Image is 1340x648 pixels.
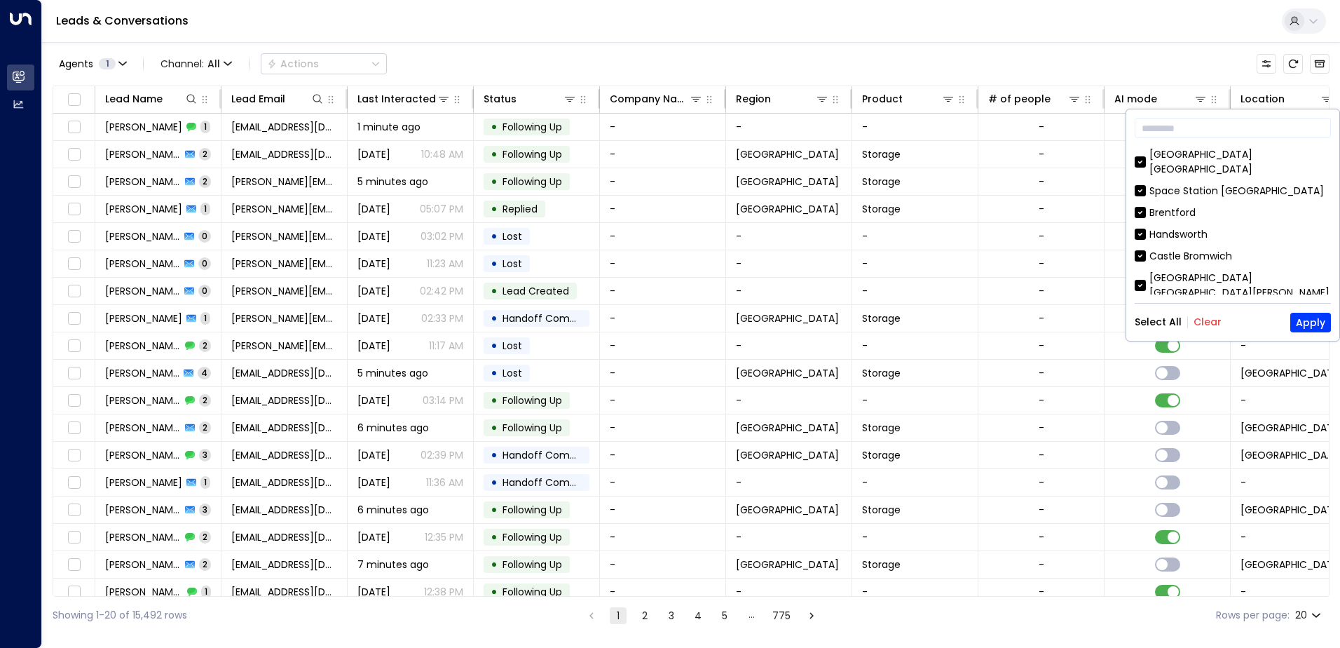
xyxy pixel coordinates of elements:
span: 6 minutes ago [357,503,429,517]
span: Sep 24, 2025 [357,229,390,243]
div: - [1039,229,1044,243]
div: • [491,142,498,166]
span: Lost [502,229,522,243]
div: Location [1240,90,1334,107]
div: # of people [988,90,1051,107]
span: verden32@hotmail.co.uk [231,448,337,462]
span: 2 [199,148,211,160]
div: - [1039,339,1044,353]
p: 03:14 PM [423,393,463,407]
td: - [852,469,978,496]
div: Castle Bromwich [1135,249,1331,264]
span: Yesterday [357,448,390,462]
td: - [726,387,852,414]
div: • [491,279,498,303]
div: • [491,252,498,276]
span: Toggle select row [65,173,83,191]
td: - [726,278,852,304]
span: Sep 23, 2025 [357,339,390,353]
button: Select All [1135,316,1182,328]
span: All [207,58,220,69]
span: Storage [862,311,901,325]
span: 1 minute ago [357,120,421,134]
span: Bryan Mills [105,558,181,572]
label: Rows per page: [1216,608,1290,623]
span: 1 [200,121,210,133]
p: 05:07 PM [420,202,463,216]
p: 11:17 AM [429,339,463,353]
div: Region [736,90,829,107]
span: 3 [199,449,211,461]
td: - [852,278,978,304]
span: Brianna.seymour456@gmail.com [231,503,337,517]
td: - [600,196,726,222]
span: Toggle select row [65,583,83,601]
td: - [600,332,726,359]
span: Russell Jeffery [105,393,181,407]
span: Yesterday [357,147,390,161]
td: - [852,114,978,140]
span: Toggle select row [65,501,83,519]
div: Product [862,90,903,107]
div: • [491,170,498,194]
div: • [491,197,498,221]
td: - [726,223,852,250]
div: AI mode [1114,90,1208,107]
p: 12:35 PM [425,530,463,544]
span: Toggle select row [65,283,83,300]
div: - [1039,202,1044,216]
td: - [852,223,978,250]
span: 5 minutes ago [357,175,428,189]
span: Venessa Parekh [105,147,181,161]
span: Handoff Completed [502,311,601,325]
div: [GEOGRAPHIC_DATA] [GEOGRAPHIC_DATA] [1149,147,1331,177]
span: Brianna Seymour [105,503,181,517]
span: Toggle select all [65,91,83,109]
span: Nathan Haworth [105,257,180,271]
a: Leads & Conversations [56,13,189,29]
td: - [852,387,978,414]
td: - [852,524,978,551]
td: - [600,387,726,414]
div: - [1039,421,1044,435]
p: 12:38 PM [424,585,463,599]
span: Channel: [155,54,238,74]
div: Lead Name [105,90,163,107]
div: - [1039,558,1044,572]
span: 2 [199,339,211,351]
div: Lead Email [231,90,285,107]
div: - [1039,175,1044,189]
span: Following Up [502,175,562,189]
span: Birmingham [736,311,839,325]
td: - [726,114,852,140]
span: Handoff Completed [502,448,601,462]
div: - [1039,475,1044,490]
span: 4 [198,367,211,379]
span: bmills@aol.com [231,585,337,599]
span: Sep 27, 2025 [357,202,390,216]
span: Birmingham [736,202,839,216]
span: Sep 23, 2025 [357,284,390,298]
span: Lost [502,257,522,271]
div: Region [736,90,771,107]
span: Replied [502,202,538,216]
td: - [600,497,726,523]
p: 02:42 PM [420,284,463,298]
span: Toggle select row [65,419,83,437]
div: Last Interacted [357,90,451,107]
button: Actions [261,53,387,74]
td: - [852,332,978,359]
button: Clear [1194,316,1222,328]
div: • [491,361,498,385]
div: Showing 1-20 of 15,492 rows [53,608,187,623]
span: Storage [862,366,901,380]
span: Nathan Haworth [105,339,181,353]
p: 02:39 PM [421,448,463,462]
span: russandcharl@yahoo.com [231,366,337,380]
div: - [1039,503,1044,517]
span: Nathan Haworth [105,229,180,243]
span: Brianna Seymour [105,530,181,544]
span: 2 [199,421,211,433]
td: - [600,551,726,578]
span: Lead Created [502,284,569,298]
